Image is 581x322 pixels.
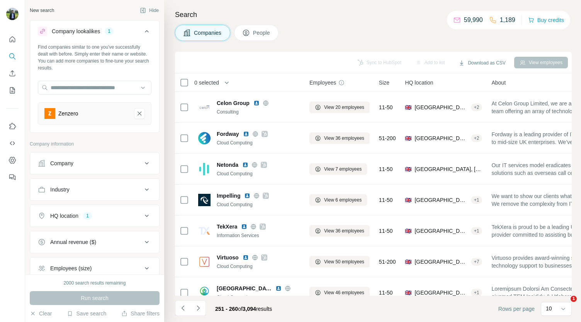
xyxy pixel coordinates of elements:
[471,258,482,265] div: + 7
[6,83,19,97] button: My lists
[6,153,19,167] button: Dashboard
[30,7,54,14] div: New search
[405,227,411,235] span: 🇬🇧
[243,254,249,261] img: LinkedIn logo
[500,15,515,25] p: 1,189
[309,163,367,175] button: View 7 employees
[6,170,19,184] button: Feedback
[217,254,239,261] span: Virtuoso
[30,154,159,173] button: Company
[198,101,211,114] img: Logo of Celon Group
[243,306,256,312] span: 3,094
[379,227,393,235] span: 11-50
[64,280,126,286] div: 2000 search results remaining
[415,258,467,266] span: [GEOGRAPHIC_DATA], [GEOGRAPHIC_DATA], [GEOGRAPHIC_DATA]
[253,29,271,37] span: People
[198,163,211,175] img: Logo of Netonda
[309,256,370,268] button: View 50 employees
[275,285,282,291] img: LinkedIn logo
[194,29,222,37] span: Companies
[30,207,159,225] button: HQ location1
[324,258,364,265] span: View 50 employees
[217,108,300,115] div: Consulting
[242,162,248,168] img: LinkedIn logo
[415,165,482,173] span: [GEOGRAPHIC_DATA], [GEOGRAPHIC_DATA], [GEOGRAPHIC_DATA]
[453,57,511,69] button: Download as CSV
[405,134,411,142] span: 🇬🇧
[30,310,52,317] button: Clear
[6,119,19,133] button: Use Surfe on LinkedIn
[244,193,250,199] img: LinkedIn logo
[50,212,78,220] div: HQ location
[238,306,243,312] span: of
[471,289,482,296] div: + 1
[471,104,482,111] div: + 2
[50,238,96,246] div: Annual revenue ($)
[217,130,239,138] span: Fordway
[217,294,300,301] div: Cloud Computing
[324,135,364,142] span: View 36 employees
[215,306,272,312] span: results
[309,194,367,206] button: View 6 employees
[309,132,370,144] button: View 36 employees
[50,264,92,272] div: Employees (size)
[67,310,106,317] button: Save search
[52,27,100,35] div: Company lookalikes
[415,227,467,235] span: [GEOGRAPHIC_DATA], [GEOGRAPHIC_DATA], [GEOGRAPHIC_DATA]
[50,186,70,193] div: Industry
[415,103,467,111] span: [GEOGRAPHIC_DATA], [GEOGRAPHIC_DATA], [GEOGRAPHIC_DATA]
[379,258,396,266] span: 51-200
[217,201,300,208] div: Cloud Computing
[555,296,573,314] iframe: Intercom live chat
[405,165,411,173] span: 🇬🇧
[405,103,411,111] span: 🇬🇧
[464,15,483,25] p: 59,990
[471,197,482,203] div: + 1
[30,259,159,278] button: Employees (size)
[217,99,250,107] span: Celon Group
[379,165,393,173] span: 11-50
[379,289,393,297] span: 11-50
[6,66,19,80] button: Enrich CSV
[217,263,300,270] div: Cloud Computing
[217,192,240,200] span: Impelling
[198,225,211,237] img: Logo of TekXera
[30,141,160,147] p: Company information
[379,79,389,86] span: Size
[30,233,159,251] button: Annual revenue ($)
[175,300,190,316] button: Navigate to previous page
[324,166,362,173] span: View 7 employees
[241,224,247,230] img: LinkedIn logo
[217,139,300,146] div: Cloud Computing
[38,44,151,71] div: Find companies similar to one you've successfully dealt with before. Simply enter their name or w...
[415,134,467,142] span: [GEOGRAPHIC_DATA], [GEOGRAPHIC_DATA], [GEOGRAPHIC_DATA]
[58,110,78,117] div: Zenzero
[471,227,482,234] div: + 1
[571,296,577,302] span: 1
[217,232,300,239] div: Information Services
[175,9,572,20] h4: Search
[134,5,164,16] button: Hide
[215,306,238,312] span: 251 - 260
[217,170,300,177] div: Cloud Computing
[309,225,370,237] button: View 36 employees
[198,132,211,144] img: Logo of Fordway
[324,197,362,203] span: View 6 employees
[379,134,396,142] span: 51-200
[309,287,370,298] button: View 46 employees
[243,131,249,137] img: LinkedIn logo
[30,180,159,199] button: Industry
[217,161,238,169] span: Netonda
[324,104,364,111] span: View 20 employees
[198,256,211,268] img: Logo of Virtuoso
[405,258,411,266] span: 🇬🇧
[528,15,564,25] button: Buy credits
[198,194,211,206] img: Logo of Impelling
[415,196,467,204] span: [GEOGRAPHIC_DATA]
[30,22,159,44] button: Company lookalikes1
[6,32,19,46] button: Quick start
[194,79,219,86] span: 0 selected
[217,285,272,292] span: [GEOGRAPHIC_DATA]
[324,289,364,296] span: View 46 employees
[190,300,206,316] button: Navigate to next page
